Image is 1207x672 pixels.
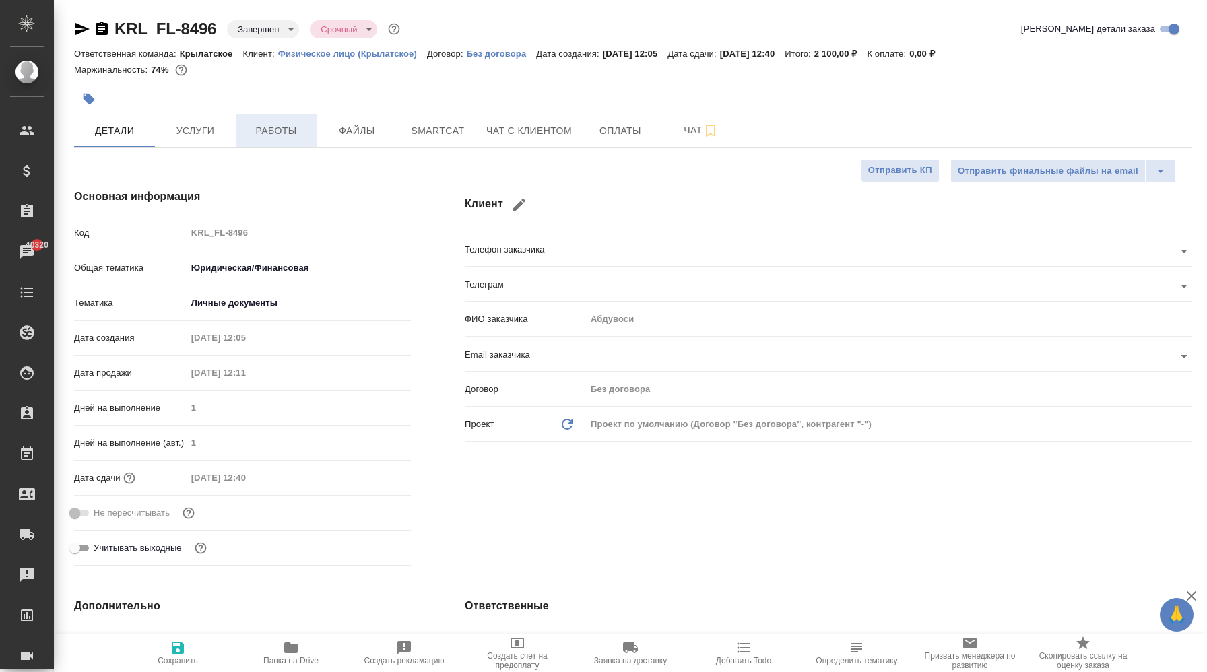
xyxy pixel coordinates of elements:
[18,238,57,252] span: 40320
[74,48,180,59] p: Ответственная команда:
[909,48,945,59] p: 0,00 ₽
[187,223,411,242] input: Пустое поле
[465,598,1192,614] h4: Ответственные
[465,348,586,362] p: Email заказчика
[74,436,187,450] p: Дней на выполнение (авт.)
[187,363,304,382] input: Пустое поле
[703,123,719,139] svg: Подписаться
[574,634,687,672] button: Заявка на доставку
[465,312,586,326] p: ФИО заказчика
[94,21,110,37] button: Скопировать ссылку
[1035,651,1132,670] span: Скопировать ссылку на оценку заказа
[800,634,913,672] button: Определить тематику
[74,21,90,37] button: Скопировать ссылку для ЯМессенджера
[187,632,411,652] input: Пустое поле
[814,48,868,59] p: 2 100,00 ₽
[187,292,411,314] div: Личные документы
[74,401,187,415] p: Дней на выполнение
[405,123,470,139] span: Smartcat
[74,296,187,310] p: Тематика
[861,159,940,182] button: Отправить КП
[278,48,427,59] p: Физическое лицо (Крылатское)
[317,24,361,35] button: Срочный
[244,123,308,139] span: Работы
[234,24,283,35] button: Завершен
[586,309,1192,329] input: Пустое поле
[325,123,389,139] span: Файлы
[3,235,51,269] a: 40320
[588,123,653,139] span: Оплаты
[187,328,304,347] input: Пустое поле
[74,331,187,345] p: Дата создания
[348,634,461,672] button: Создать рекламацию
[278,47,427,59] a: Физическое лицо (Крылатское)
[720,48,785,59] p: [DATE] 12:40
[536,48,602,59] p: Дата создания:
[958,164,1138,179] span: Отправить финальные файлы на email
[465,417,494,431] p: Проект
[74,598,411,614] h4: Дополнительно
[465,382,586,396] p: Договор
[1175,347,1194,366] button: Open
[121,634,234,672] button: Сохранить
[151,65,172,75] p: 74%
[74,65,151,75] p: Маржинальность:
[669,122,733,139] span: Чат
[82,123,147,139] span: Детали
[180,504,197,522] button: Включи, если не хочешь, чтобы указанная дата сдачи изменилась после переставления заказа в 'Подтв...
[603,48,668,59] p: [DATE] 12:05
[467,47,537,59] a: Без договора
[816,656,897,665] span: Определить тематику
[74,471,121,485] p: Дата сдачи
[461,634,574,672] button: Создать счет на предоплату
[263,656,319,665] span: Папка на Drive
[465,189,1192,221] h4: Клиент
[465,243,586,257] p: Телефон заказчика
[158,656,198,665] span: Сохранить
[1026,634,1140,672] button: Скопировать ссылку на оценку заказа
[427,48,467,59] p: Договор:
[1021,22,1155,36] span: [PERSON_NAME] детали заказа
[187,433,411,452] input: Пустое поле
[94,506,170,520] span: Не пересчитывать
[913,634,1026,672] button: Призвать менеджера по развитию
[868,163,932,178] span: Отправить КП
[1175,242,1194,261] button: Open
[950,159,1176,183] div: split button
[469,651,566,670] span: Создать счет на предоплату
[187,468,304,488] input: Пустое поле
[172,61,190,79] button: 455.00 RUB;
[74,84,104,114] button: Добавить тэг
[187,398,411,417] input: Пустое поле
[385,20,403,38] button: Доп статусы указывают на важность/срочность заказа
[716,656,771,665] span: Добавить Todo
[74,366,187,380] p: Дата продажи
[74,226,187,240] p: Код
[785,48,814,59] p: Итого:
[163,123,228,139] span: Услуги
[1160,598,1194,632] button: 🙏
[364,656,445,665] span: Создать рекламацию
[1165,601,1188,629] span: 🙏
[192,539,209,557] button: Выбери, если сб и вс нужно считать рабочими днями для выполнения заказа.
[950,159,1146,183] button: Отправить финальные файлы на email
[115,20,216,38] a: KRL_FL-8496
[594,656,667,665] span: Заявка на доставку
[121,469,138,487] button: Если добавить услуги и заполнить их объемом, то дата рассчитается автоматически
[921,651,1018,670] span: Призвать менеджера по развитию
[467,48,537,59] p: Без договора
[234,634,348,672] button: Папка на Drive
[310,20,377,38] div: Завершен
[74,189,411,205] h4: Основная информация
[180,48,243,59] p: Крылатское
[74,261,187,275] p: Общая тематика
[687,634,800,672] button: Добавить Todo
[465,278,586,292] p: Телеграм
[590,627,622,659] button: Добавить менеджера
[187,257,411,279] div: Юридическая/Финансовая
[586,413,1192,436] div: Проект по умолчанию (Договор "Без договора", контрагент "-")
[667,48,719,59] p: Дата сдачи:
[227,20,299,38] div: Завершен
[242,48,278,59] p: Клиент:
[94,541,182,555] span: Учитывать выходные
